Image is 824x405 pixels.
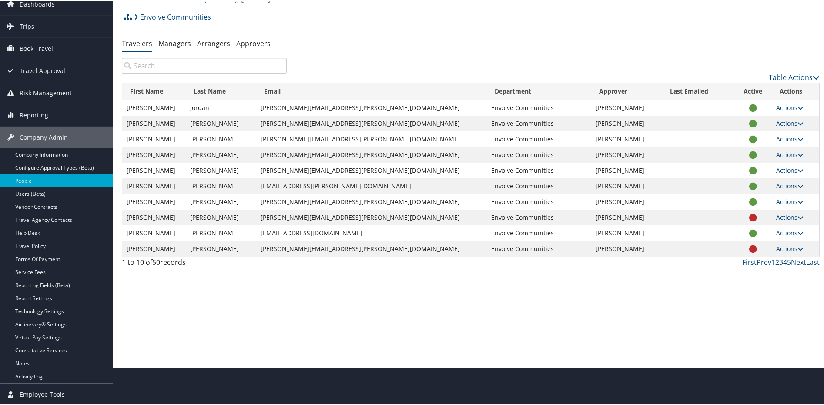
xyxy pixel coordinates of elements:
a: Actions [776,228,804,236]
th: Last Emailed: activate to sort column ascending [662,82,734,99]
td: Envolve Communities [487,99,591,115]
td: [PERSON_NAME] [122,131,186,146]
td: [PERSON_NAME] [591,131,662,146]
td: [PERSON_NAME] [122,99,186,115]
a: Actions [776,134,804,142]
th: Email: activate to sort column ascending [256,82,487,99]
a: Table Actions [769,72,820,81]
td: [PERSON_NAME][EMAIL_ADDRESS][PERSON_NAME][DOMAIN_NAME] [256,209,487,224]
td: [PERSON_NAME] [122,115,186,131]
td: [PERSON_NAME][EMAIL_ADDRESS][PERSON_NAME][DOMAIN_NAME] [256,193,487,209]
td: [PERSON_NAME] [122,209,186,224]
th: Approver [591,82,662,99]
span: Trips [20,15,34,37]
td: Jordan [186,99,256,115]
td: [PERSON_NAME] [122,177,186,193]
td: [PERSON_NAME] [186,209,256,224]
a: 4 [783,257,787,266]
td: [EMAIL_ADDRESS][PERSON_NAME][DOMAIN_NAME] [256,177,487,193]
td: [PERSON_NAME][EMAIL_ADDRESS][PERSON_NAME][DOMAIN_NAME] [256,240,487,256]
td: Envolve Communities [487,240,591,256]
span: Reporting [20,104,48,125]
td: [PERSON_NAME] [186,131,256,146]
th: Last Name: activate to sort column ascending [186,82,256,99]
td: [PERSON_NAME] [591,99,662,115]
a: Actions [776,165,804,174]
td: [PERSON_NAME][EMAIL_ADDRESS][PERSON_NAME][DOMAIN_NAME] [256,131,487,146]
span: 50 [152,257,160,266]
th: First Name: activate to sort column descending [122,82,186,99]
a: Approvers [236,38,271,47]
a: 2 [775,257,779,266]
td: [PERSON_NAME] [186,193,256,209]
td: [PERSON_NAME] [591,240,662,256]
td: Envolve Communities [487,146,591,162]
a: Prev [757,257,771,266]
a: Last [806,257,820,266]
td: [PERSON_NAME] [122,240,186,256]
td: [PERSON_NAME] [122,146,186,162]
td: Envolve Communities [487,162,591,177]
th: Department: activate to sort column ascending [487,82,591,99]
td: [PERSON_NAME] [591,162,662,177]
td: [PERSON_NAME] [122,193,186,209]
a: Actions [776,212,804,221]
td: Envolve Communities [487,193,591,209]
td: [PERSON_NAME] [591,146,662,162]
a: Envolve Communities [134,7,211,25]
td: [PERSON_NAME] [122,162,186,177]
td: [PERSON_NAME] [591,209,662,224]
a: Actions [776,197,804,205]
td: [PERSON_NAME] [186,224,256,240]
td: [PERSON_NAME] [186,146,256,162]
a: 3 [779,257,783,266]
span: Employee Tools [20,383,65,405]
span: Travel Approval [20,59,65,81]
th: Actions [772,82,819,99]
td: [PERSON_NAME] [122,224,186,240]
td: [PERSON_NAME][EMAIL_ADDRESS][PERSON_NAME][DOMAIN_NAME] [256,146,487,162]
td: [PERSON_NAME] [591,177,662,193]
td: [PERSON_NAME] [186,115,256,131]
td: Envolve Communities [487,224,591,240]
a: Actions [776,118,804,127]
a: Arrangers [197,38,230,47]
td: [PERSON_NAME] [186,177,256,193]
td: [PERSON_NAME][EMAIL_ADDRESS][PERSON_NAME][DOMAIN_NAME] [256,99,487,115]
a: Actions [776,103,804,111]
td: [PERSON_NAME][EMAIL_ADDRESS][PERSON_NAME][DOMAIN_NAME] [256,115,487,131]
a: Travelers [122,38,152,47]
td: [PERSON_NAME] [591,115,662,131]
span: Book Travel [20,37,53,59]
a: First [742,257,757,266]
td: Envolve Communities [487,131,591,146]
td: [PERSON_NAME] [591,224,662,240]
a: 5 [787,257,791,266]
td: [PERSON_NAME] [186,240,256,256]
a: 1 [771,257,775,266]
th: Active: activate to sort column ascending [734,82,772,99]
input: Search [122,57,287,73]
td: Envolve Communities [487,115,591,131]
div: 1 to 10 of records [122,256,287,271]
a: Managers [158,38,191,47]
a: Actions [776,244,804,252]
td: [PERSON_NAME] [591,193,662,209]
a: Actions [776,150,804,158]
span: Company Admin [20,126,68,147]
td: [EMAIL_ADDRESS][DOMAIN_NAME] [256,224,487,240]
a: Actions [776,181,804,189]
span: Risk Management [20,81,72,103]
a: Next [791,257,806,266]
td: Envolve Communities [487,209,591,224]
td: Envolve Communities [487,177,591,193]
td: [PERSON_NAME][EMAIL_ADDRESS][PERSON_NAME][DOMAIN_NAME] [256,162,487,177]
td: [PERSON_NAME] [186,162,256,177]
